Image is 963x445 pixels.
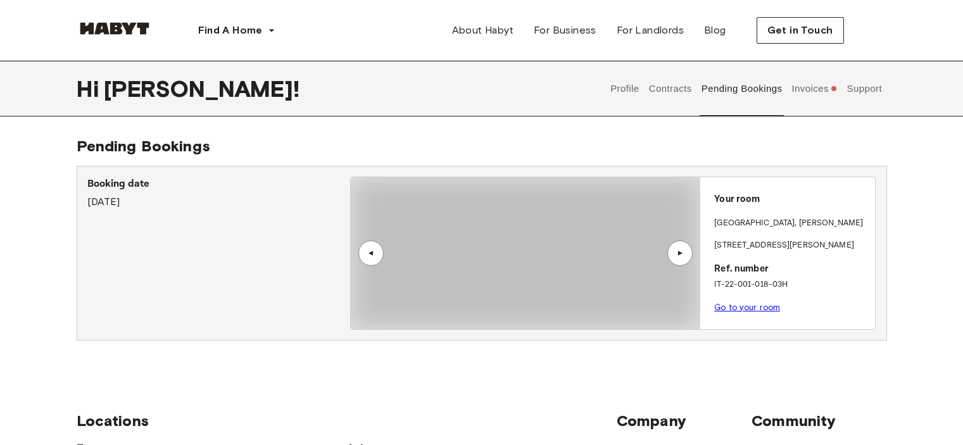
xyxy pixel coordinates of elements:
button: Profile [609,61,641,116]
button: Invoices [790,61,839,116]
a: Go to your room [714,303,780,312]
span: For Business [534,23,596,38]
span: Hi [77,75,104,102]
img: Habyt [77,22,153,35]
p: Your room [714,192,870,207]
p: [STREET_ADDRESS][PERSON_NAME] [714,239,870,252]
a: About Habyt [442,18,524,43]
span: Get in Touch [767,23,833,38]
img: avatar [864,19,887,42]
span: About Habyt [452,23,513,38]
div: ▲ [674,249,686,257]
button: Support [845,61,884,116]
div: [DATE] [87,177,350,210]
a: For Business [524,18,607,43]
button: Get in Touch [757,17,844,44]
span: Blog [704,23,726,38]
span: Company [617,411,752,430]
span: For Landlords [617,23,684,38]
button: Find A Home [188,18,286,43]
span: Locations [77,411,617,430]
img: Image of the room [351,177,700,329]
button: Pending Bookings [700,61,784,116]
span: Pending Bookings [77,137,210,155]
p: [GEOGRAPHIC_DATA] , [PERSON_NAME] [714,217,863,230]
span: Find A Home [198,23,263,38]
span: Community [752,411,886,430]
a: For Landlords [607,18,694,43]
p: Ref. number [714,262,870,277]
div: ▲ [365,249,377,257]
span: [PERSON_NAME] ! [104,75,299,102]
a: Blog [694,18,736,43]
p: Booking date [87,177,350,192]
p: IT-22-001-018-03H [714,279,870,291]
button: Contracts [647,61,693,116]
div: user profile tabs [606,61,887,116]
